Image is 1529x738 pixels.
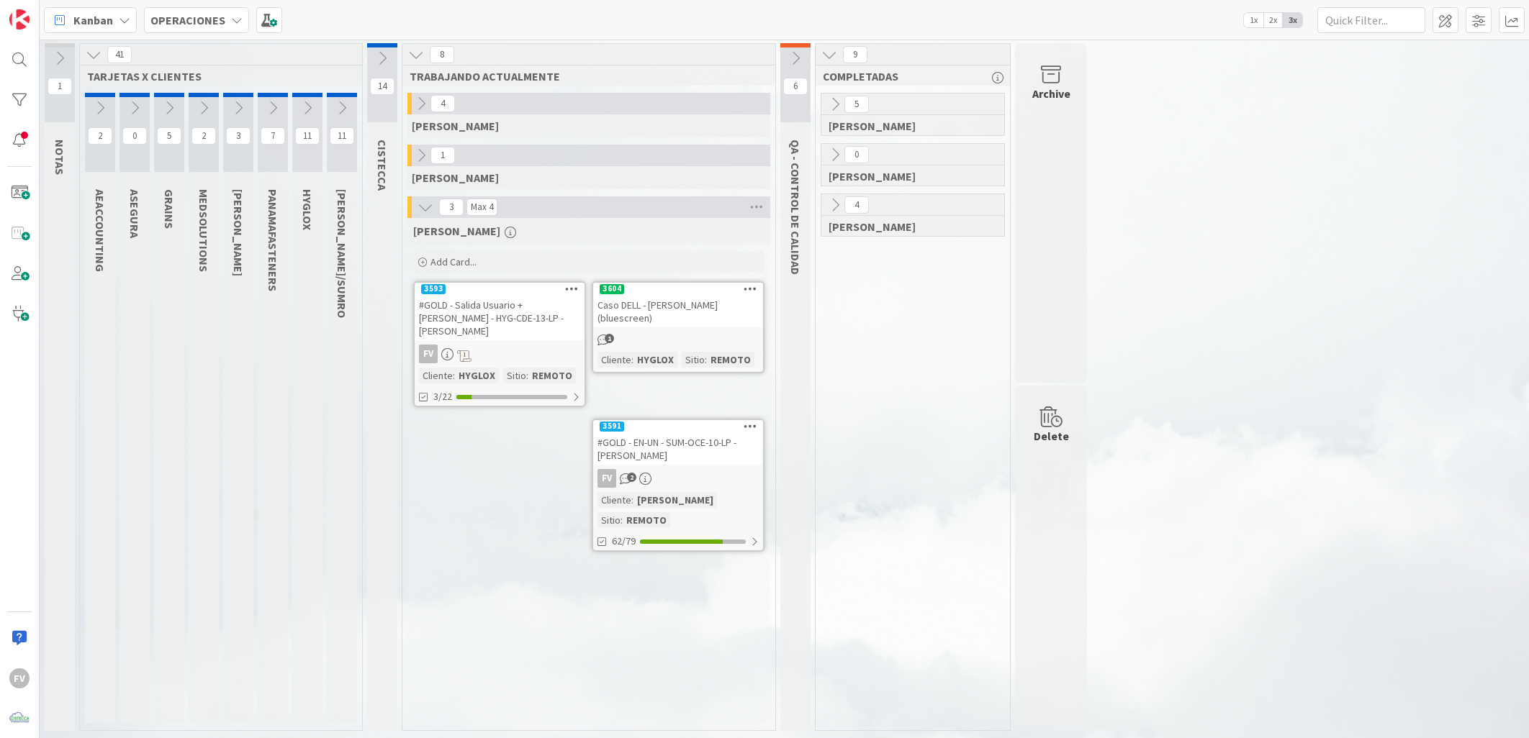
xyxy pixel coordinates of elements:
span: 9 [843,46,867,63]
div: HYGLOX [633,352,677,368]
span: 2 [627,473,636,482]
span: IVOR/SUMRO [335,189,349,318]
span: 2x [1263,13,1283,27]
span: GABRIEL [412,119,499,133]
span: 5 [844,96,869,113]
span: Add Card... [430,255,477,268]
div: 3604 [593,283,763,296]
span: : [453,368,455,383]
span: TARJETAS X CLIENTES [87,69,344,83]
div: Cliente [597,492,631,508]
input: Quick Filter... [1317,7,1425,33]
a: 3593#GOLD - Salida Usuario + [PERSON_NAME] - HYG-CDE-13-LP - [PERSON_NAME]FVCliente:HYGLOXSitio:R... [413,281,586,407]
span: : [621,512,623,528]
span: : [631,492,633,508]
img: Visit kanbanzone.com [9,9,30,29]
span: TRABAJANDO ACTUALMENTE [410,69,757,83]
div: [PERSON_NAME] [633,492,717,508]
div: 3593 [421,284,446,294]
div: Caso DELL - [PERSON_NAME] (bluescreen) [593,296,763,327]
span: 4 [430,95,455,112]
span: : [526,368,528,383]
span: COMPLETADAS [823,69,992,83]
span: 2 [88,127,112,145]
span: 11 [295,127,320,145]
div: FV [597,469,616,488]
span: 7 [261,127,285,145]
span: 5 [157,127,181,145]
div: #GOLD - Salida Usuario + [PERSON_NAME] - HYG-CDE-13-LP - [PERSON_NAME] [415,296,585,340]
span: 1 [48,78,72,95]
span: NAVIL [412,170,499,185]
div: FV [593,469,763,488]
div: Sitio [597,512,621,528]
span: : [705,352,707,368]
div: 3591 [593,420,763,433]
span: 41 [107,46,132,63]
div: Sitio [682,352,705,368]
span: 1 [605,334,614,343]
div: FV [9,668,30,688]
span: 11 [330,127,354,145]
span: FERNANDO [413,224,500,238]
span: 3/22 [433,389,452,404]
span: PANAMAFASTENERS [266,189,280,291]
span: AEACCOUNTING [93,189,107,272]
img: avatar [9,709,30,729]
div: 3591 [600,422,624,432]
span: HYGLOX [300,189,315,230]
div: #GOLD - EN-UN - SUM-OCE-10-LP - [PERSON_NAME] [593,433,763,465]
div: HYGLOX [455,368,499,383]
a: 3604Caso DELL - [PERSON_NAME] (bluescreen)Cliente:HYGLOXSitio:REMOTO [592,281,764,373]
div: FV [415,345,585,363]
span: NOTAS [53,140,67,175]
span: QA - CONTROL DE CALIDAD [788,140,803,275]
div: Delete [1034,427,1069,445]
span: 14 [370,78,394,95]
div: Archive [1032,85,1070,102]
div: REMOTO [623,512,670,528]
div: 3591#GOLD - EN-UN - SUM-OCE-10-LP - [PERSON_NAME] [593,420,763,465]
a: 3591#GOLD - EN-UN - SUM-OCE-10-LP - [PERSON_NAME]FVCliente:[PERSON_NAME]Sitio:REMOTO62/79 [592,419,764,552]
span: NAVIL [829,169,986,183]
span: 8 [430,46,454,63]
div: 3604 [600,284,624,294]
span: 2 [191,127,216,145]
span: KRESTON [231,189,245,276]
span: GABRIEL [829,119,986,133]
b: OPERACIONES [150,13,225,27]
div: FV [419,345,438,363]
div: REMOTO [707,352,754,368]
div: Cliente [597,352,631,368]
span: CISTECCA [375,140,389,191]
div: Sitio [503,368,526,383]
span: MEDSOLUTIONS [197,189,211,272]
span: : [631,352,633,368]
div: Cliente [419,368,453,383]
span: 0 [122,127,147,145]
span: FERNANDO [829,219,986,234]
span: 0 [844,146,869,163]
span: 6 [783,78,808,95]
div: Max 4 [471,204,493,211]
span: 1 [430,147,455,164]
div: 3593 [415,283,585,296]
span: 3x [1283,13,1302,27]
span: 62/79 [612,534,636,549]
div: REMOTO [528,368,576,383]
span: 1x [1244,13,1263,27]
div: 3604Caso DELL - [PERSON_NAME] (bluescreen) [593,283,763,327]
span: Kanban [73,12,113,29]
span: 4 [844,196,869,214]
div: 3593#GOLD - Salida Usuario + [PERSON_NAME] - HYG-CDE-13-LP - [PERSON_NAME] [415,283,585,340]
span: GRAINS [162,189,176,229]
span: ASEGURA [127,189,142,238]
span: 3 [439,199,464,216]
span: 3 [226,127,251,145]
